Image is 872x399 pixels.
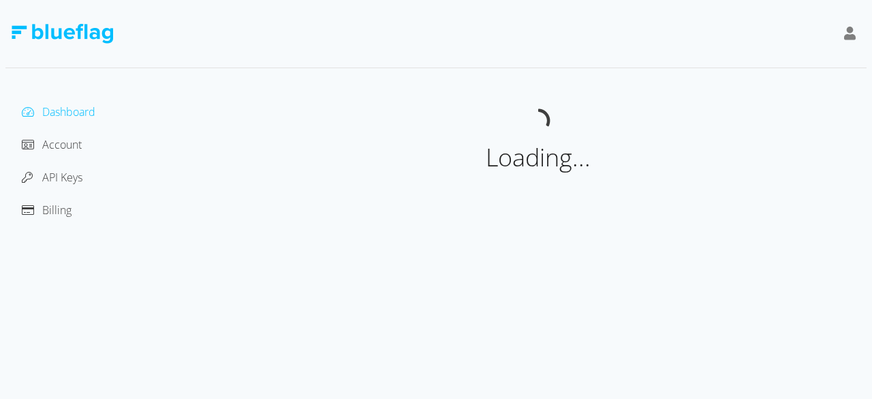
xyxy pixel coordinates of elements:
[22,170,82,185] a: API Keys
[22,104,95,119] a: Dashboard
[486,141,591,174] span: Loading...
[42,170,82,185] span: API Keys
[11,24,113,44] img: Blue Flag Logo
[22,137,82,152] a: Account
[42,104,95,119] span: Dashboard
[42,203,72,218] span: Billing
[42,137,82,152] span: Account
[22,203,72,218] a: Billing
